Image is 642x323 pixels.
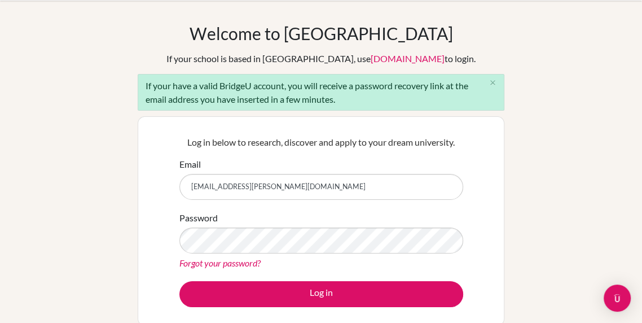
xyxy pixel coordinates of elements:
[371,53,445,64] a: [DOMAIN_NAME]
[138,74,504,111] div: If your have a valid BridgeU account, you will receive a password recovery link at the email addr...
[179,257,261,268] a: Forgot your password?
[179,158,201,171] label: Email
[179,136,463,149] p: Log in below to research, discover and apply to your dream university.
[190,23,453,43] h1: Welcome to [GEOGRAPHIC_DATA]
[489,78,497,87] i: close
[481,75,504,91] button: Close
[604,285,631,312] div: Open Intercom Messenger
[166,52,476,66] div: If your school is based in [GEOGRAPHIC_DATA], use to login.
[179,281,463,307] button: Log in
[179,211,218,225] label: Password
